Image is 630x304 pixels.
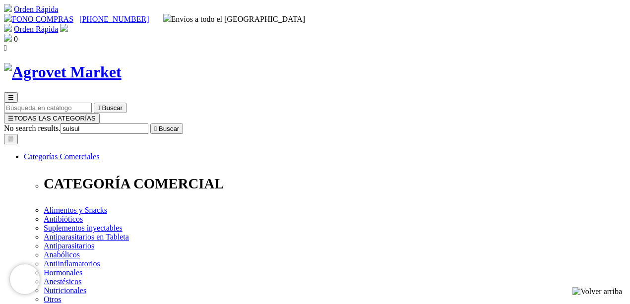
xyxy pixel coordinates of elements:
[4,113,100,123] button: ☰TODAS LAS CATEGORÍAS
[154,125,157,132] i: 
[44,233,129,241] a: Antiparasitarios en Tableta
[4,103,92,113] input: Buscar
[44,268,82,277] a: Hormonales
[102,104,123,112] span: Buscar
[44,295,62,304] a: Otros
[61,123,148,134] input: Buscar
[159,125,179,132] span: Buscar
[44,286,86,295] a: Nutricionales
[44,206,107,214] a: Alimentos y Snacks
[44,176,626,192] p: CATEGORÍA COMERCIAL
[4,24,12,32] img: shopping-cart.svg
[4,134,18,144] button: ☰
[44,215,83,223] a: Antibióticos
[44,250,80,259] a: Anabólicos
[4,124,61,132] span: No search results.
[94,103,126,113] button:  Buscar
[8,115,14,122] span: ☰
[24,152,99,161] a: Categorías Comerciales
[4,44,7,52] i: 
[4,4,12,12] img: shopping-cart.svg
[98,104,100,112] i: 
[4,34,12,42] img: shopping-bag.svg
[150,123,183,134] button:  Buscar
[10,264,40,294] iframe: Brevo live chat
[14,5,58,13] a: Orden Rápida
[14,25,58,33] a: Orden Rápida
[4,63,122,81] img: Agrovet Market
[572,287,622,296] img: Volver arriba
[60,25,68,33] a: Acceda a su cuenta de cliente
[79,15,149,23] a: [PHONE_NUMBER]
[44,224,123,232] a: Suplementos inyectables
[44,277,81,286] a: Anestésicos
[14,35,18,43] span: 0
[4,92,18,103] button: ☰
[4,14,12,22] img: phone.svg
[163,14,171,22] img: delivery-truck.svg
[8,94,14,101] span: ☰
[163,15,306,23] span: Envíos a todo el [GEOGRAPHIC_DATA]
[44,242,94,250] a: Antiparasitarios
[4,15,73,23] a: FONO COMPRAS
[60,24,68,32] img: user.svg
[44,259,100,268] a: Antiinflamatorios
